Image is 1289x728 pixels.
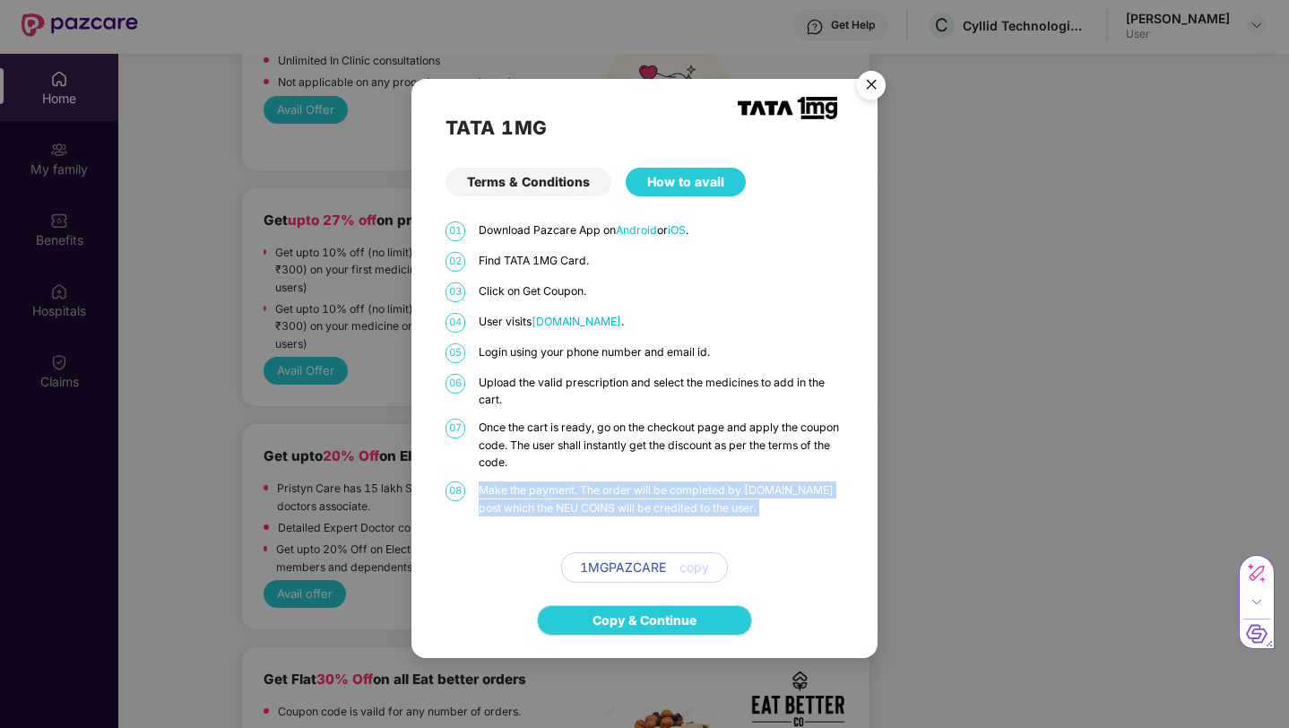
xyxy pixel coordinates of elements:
p: Make the payment. The order will be completed by [DOMAIN_NAME] post which the NEU COINS will be c... [479,481,844,516]
span: 1MGPAZCARE [580,558,666,577]
a: iOS [668,223,686,237]
p: Once the cart is ready, go on the checkout page and apply the coupon code. The user shall instant... [479,419,844,471]
button: Copy & Continue [537,605,752,636]
a: Copy & Continue [593,611,696,630]
img: svg+xml;base64,PHN2ZyB4bWxucz0iaHR0cDovL3d3dy53My5vcmcvMjAwMC9zdmciIHdpZHRoPSI1NiIgaGVpZ2h0PSI1Ni... [846,63,896,113]
button: Close [846,62,895,110]
div: Terms & Conditions [446,168,611,196]
div: How to avail [626,168,746,196]
a: Android [616,223,657,237]
span: 03 [446,282,465,302]
h2: TATA 1MG [446,113,844,143]
img: TATA_1mg_Logo.png [738,97,837,119]
p: Click on Get Coupon. [479,282,844,299]
button: copy [666,553,709,582]
span: 05 [446,343,465,363]
span: 01 [446,221,465,241]
p: Download Pazcare App on or . [479,221,844,238]
span: 08 [446,481,465,501]
p: Find TATA 1MG Card. [479,252,844,269]
span: copy [679,558,709,577]
p: User visits . [479,313,844,330]
span: 02 [446,252,465,272]
a: [DOMAIN_NAME] [532,315,621,328]
span: 06 [446,374,465,394]
span: 07 [446,419,465,438]
p: Login using your phone number and email id. [479,343,844,360]
span: 04 [446,313,465,333]
p: Upload the valid prescription and select the medicines to add in the cart. [479,374,844,409]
